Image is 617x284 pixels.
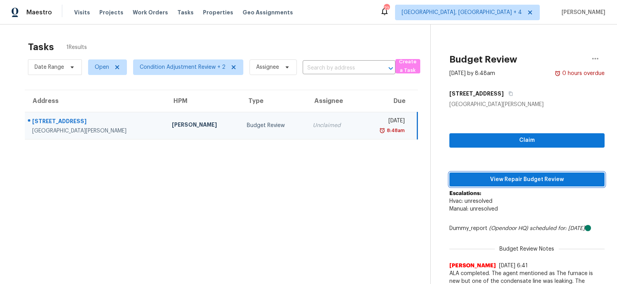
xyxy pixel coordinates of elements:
th: Assignee [307,90,359,112]
button: Copy Address [504,87,514,101]
button: Claim [449,133,605,148]
span: Properties [203,9,233,16]
span: Manual: unresolved [449,206,498,212]
div: [GEOGRAPHIC_DATA][PERSON_NAME] [32,127,159,135]
span: [PERSON_NAME] [558,9,605,16]
span: Claim [456,136,598,145]
span: Budget Review Notes [495,245,559,253]
span: Tasks [177,10,194,15]
span: 1 Results [66,44,87,51]
div: Dummy_report [449,225,605,232]
span: Maestro [26,9,52,16]
div: 72 [384,5,389,12]
th: Type [241,90,307,112]
th: Due [359,90,418,112]
span: Geo Assignments [243,9,293,16]
div: 0 hours overdue [561,70,605,77]
span: Visits [74,9,90,16]
div: [STREET_ADDRESS] [32,117,159,127]
h2: Budget Review [449,56,517,63]
div: Unclaimed [313,122,353,129]
i: scheduled for: [DATE] [530,226,585,231]
div: [DATE] [366,117,405,127]
span: Open [95,63,109,71]
i: (Opendoor HQ) [489,226,528,231]
span: [GEOGRAPHIC_DATA], [GEOGRAPHIC_DATA] + 4 [402,9,522,16]
span: [PERSON_NAME] [449,262,496,270]
span: [DATE] 6:41 [499,263,528,268]
div: [PERSON_NAME] [172,121,234,131]
div: [GEOGRAPHIC_DATA][PERSON_NAME] [449,101,605,108]
span: Date Range [35,63,64,71]
div: 8:48am [385,127,405,134]
h2: Tasks [28,43,54,51]
b: Escalations: [449,191,481,196]
div: Budget Review [247,122,300,129]
h5: [STREET_ADDRESS] [449,90,504,98]
span: Condition Adjustment Review + 2 [140,63,225,71]
th: Address [25,90,166,112]
span: Create a Task [399,57,416,75]
button: View Repair Budget Review [449,172,605,187]
button: Create a Task [395,59,420,73]
span: Hvac: unresolved [449,199,492,204]
span: Assignee [256,63,279,71]
button: Open [385,63,396,74]
span: Projects [99,9,123,16]
span: Work Orders [133,9,168,16]
th: HPM [166,90,241,112]
span: View Repair Budget Review [456,175,598,185]
div: [DATE] by 8:48am [449,70,495,77]
img: Overdue Alarm Icon [379,127,385,134]
input: Search by address [303,62,374,74]
img: Overdue Alarm Icon [555,70,561,77]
